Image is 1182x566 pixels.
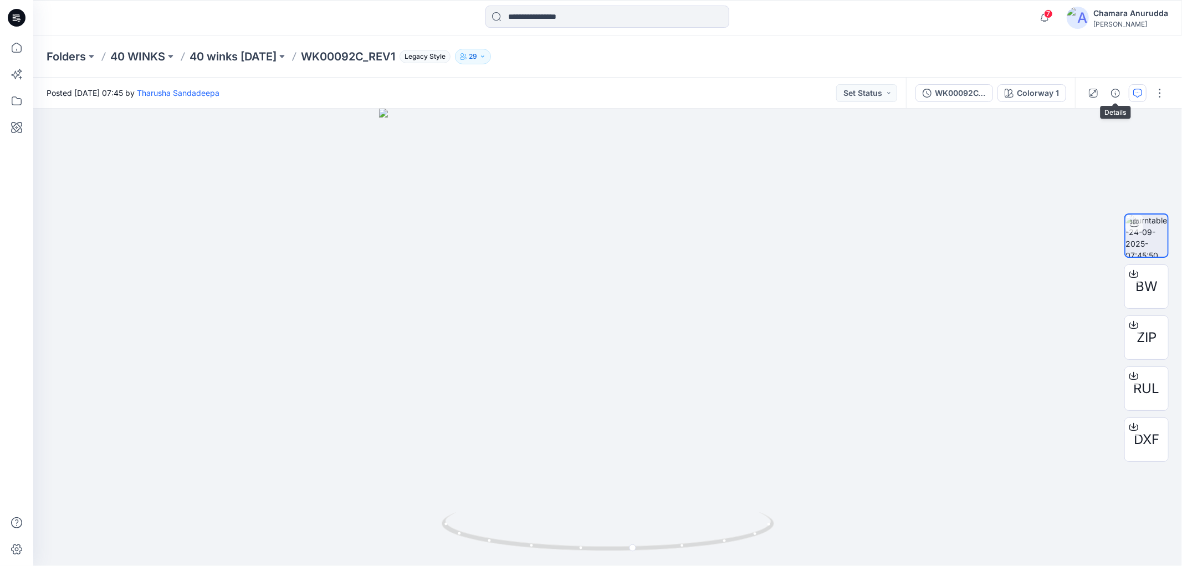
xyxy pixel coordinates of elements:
a: Folders [47,49,86,64]
span: RUL [1134,379,1160,399]
span: Posted [DATE] 07:45 by [47,87,219,99]
a: Tharusha Sandadeepa [137,88,219,98]
a: 40 WINKS [110,49,165,64]
img: avatar [1067,7,1089,29]
div: [PERSON_NAME] [1093,20,1168,28]
span: Legacy Style [400,50,451,63]
span: 7 [1044,9,1053,18]
button: 29 [455,49,491,64]
button: Details [1107,84,1124,102]
div: Chamara Anurudda [1093,7,1168,20]
img: turntable-24-09-2025-07:45:50 [1125,215,1168,257]
span: BW [1135,277,1158,297]
p: 29 [469,50,477,63]
div: Colorway 1 [1017,87,1059,99]
button: WK00092C_REV1 [915,84,993,102]
button: Colorway 1 [997,84,1066,102]
div: WK00092C_REV1 [935,87,986,99]
button: Legacy Style [395,49,451,64]
a: 40 winks [DATE] [190,49,277,64]
span: DXF [1134,430,1159,450]
p: WK00092C_REV1 [301,49,395,64]
span: ZIP [1137,328,1157,348]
